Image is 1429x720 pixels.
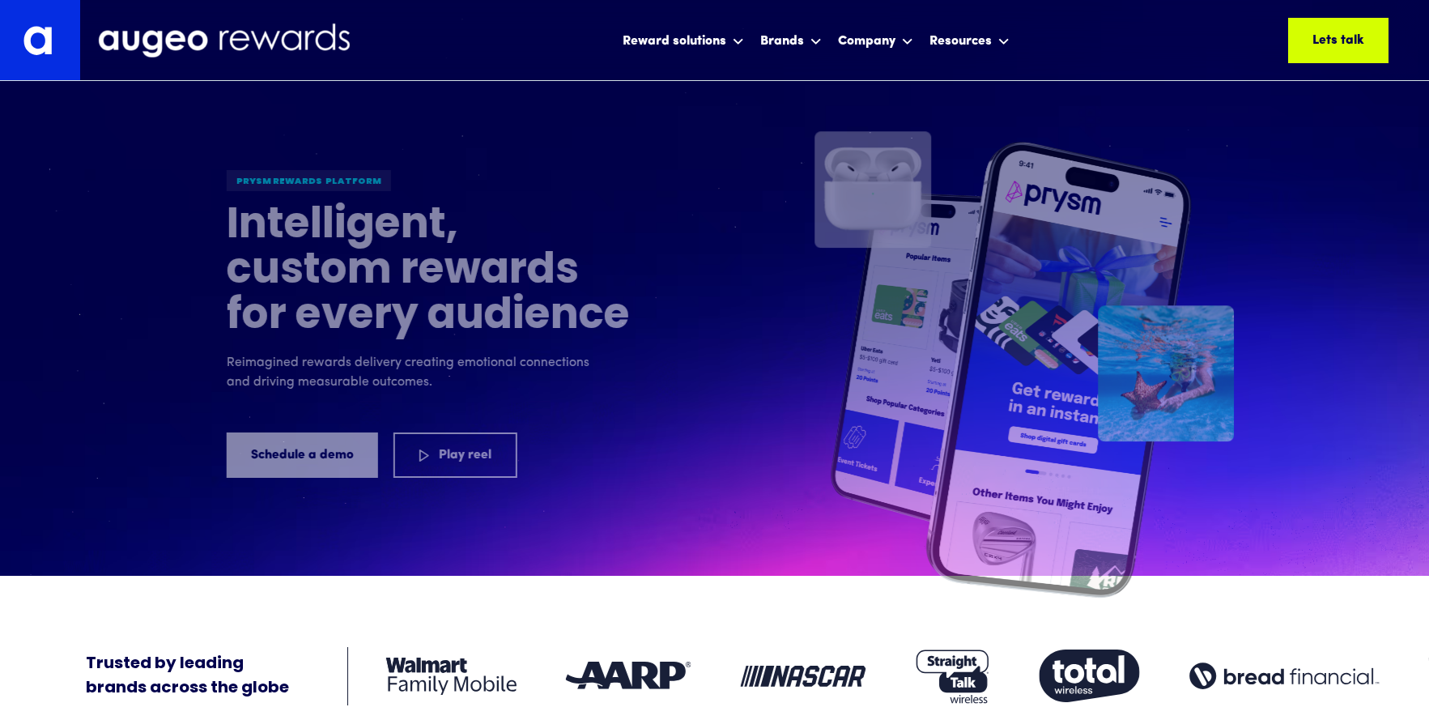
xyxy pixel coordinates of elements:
[226,433,377,479] a: Schedule a demo
[623,32,726,51] div: Reward solutions
[226,354,598,393] p: Reimagined rewards delivery creating emotional connections and driving measurable outcomes.
[925,19,1014,62] div: Resources
[86,652,289,701] div: Trusted by leading brands across the globe
[1288,18,1389,63] a: Lets talk
[834,19,917,62] div: Company
[393,433,517,479] a: Play reel
[619,19,748,62] div: Reward solutions
[756,19,826,62] div: Brands
[226,171,390,192] div: Prysm Rewards platform
[386,658,517,695] img: Client logo: Walmart Family Mobile
[838,32,895,51] div: Company
[929,32,992,51] div: Resources
[226,205,631,341] h1: Intelligent, custom rewards for every audience
[760,32,804,51] div: Brands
